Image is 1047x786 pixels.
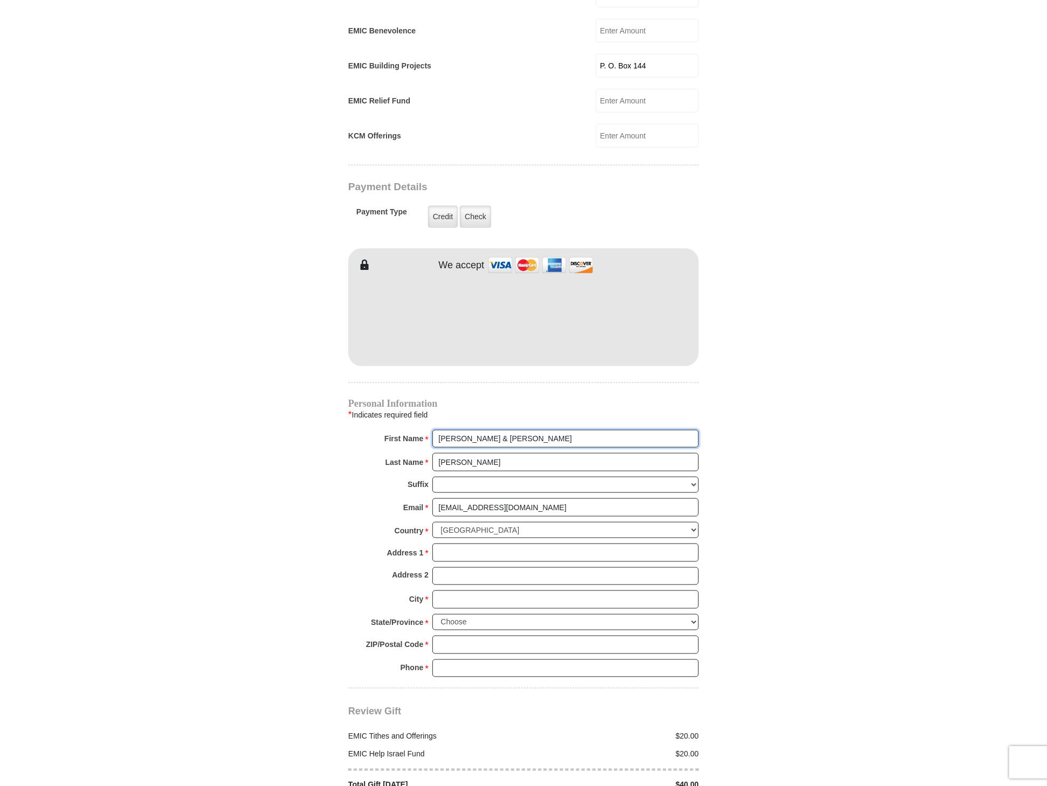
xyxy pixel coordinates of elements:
[348,181,623,193] h3: Payment Details
[408,477,429,492] strong: Suffix
[395,523,424,538] strong: Country
[596,19,699,43] input: Enter Amount
[384,431,423,446] strong: First Name
[409,592,423,607] strong: City
[348,95,410,107] label: EMIC Relief Fund
[348,399,699,408] h4: Personal Information
[343,731,524,742] div: EMIC Tithes and Offerings
[439,260,485,272] h4: We accept
[366,637,424,652] strong: ZIP/Postal Code
[401,660,424,676] strong: Phone
[596,124,699,148] input: Enter Amount
[523,749,705,760] div: $20.00
[596,89,699,113] input: Enter Amount
[523,731,705,742] div: $20.00
[428,206,458,228] label: Credit
[387,545,424,560] strong: Address 1
[348,25,416,37] label: EMIC Benevolence
[348,706,401,717] span: Review Gift
[348,60,431,72] label: EMIC Building Projects
[356,207,407,222] h5: Payment Type
[460,206,491,228] label: Check
[371,615,423,630] strong: State/Province
[385,455,424,470] strong: Last Name
[392,567,429,582] strong: Address 2
[343,749,524,760] div: EMIC Help Israel Fund
[487,254,595,277] img: credit cards accepted
[596,54,699,78] input: Enter Amount
[348,130,401,142] label: KCM Offerings
[403,500,423,515] strong: Email
[348,408,699,422] div: Indicates required field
